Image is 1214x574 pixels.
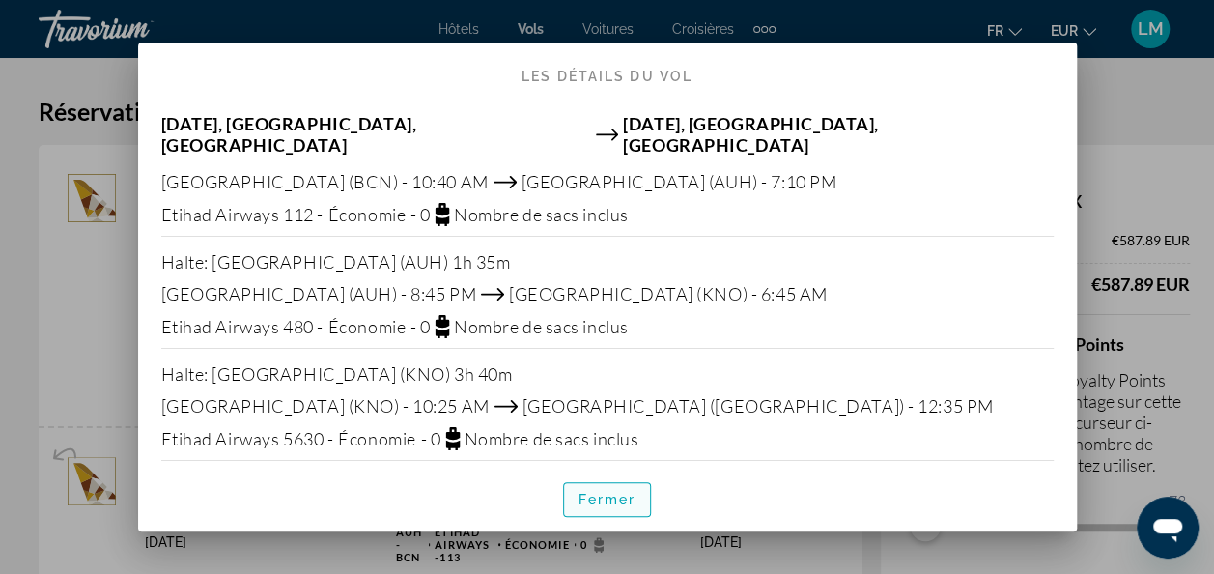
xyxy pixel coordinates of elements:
span: [GEOGRAPHIC_DATA] (BCN) - 10:40 AM [161,171,489,192]
span: Nombre de sacs inclus [454,204,629,225]
div: Etihad Airways 112 - [161,203,1054,226]
div: Etihad Airways 480 - [161,315,1054,338]
span: - 0 [410,204,431,225]
button: Fermer [563,482,652,517]
span: [GEOGRAPHIC_DATA] (KNO) - 10:25 AM [161,395,490,416]
span: - 0 [410,316,431,337]
div: Etihad Airways 5630 - [161,427,1054,450]
span: [GEOGRAPHIC_DATA] (AUH) - 8:45 PM [161,283,477,304]
iframe: Bouton de lancement de la fenêtre de messagerie [1137,497,1199,559]
span: Halte [161,251,205,273]
span: [DATE], [GEOGRAPHIC_DATA], [GEOGRAPHIC_DATA] [161,113,591,156]
span: [GEOGRAPHIC_DATA] ([GEOGRAPHIC_DATA]) - 12:35 PM [522,395,994,416]
span: Halte [161,363,205,385]
div: : [GEOGRAPHIC_DATA] (AUH) 1h 35m [161,251,1054,273]
h2: Les détails du vol [138,43,1077,93]
span: [DATE], [GEOGRAPHIC_DATA], [GEOGRAPHIC_DATA] [623,113,1053,156]
span: [GEOGRAPHIC_DATA] (KNO) - 6:45 AM [509,283,828,304]
span: - 0 [421,428,441,449]
span: Économie [338,428,416,449]
span: Économie [328,204,407,225]
span: [GEOGRAPHIC_DATA] (AUH) - 7:10 PM [522,171,837,192]
span: Économie [328,316,407,337]
div: : [GEOGRAPHIC_DATA] (KNO) 3h 40m [161,363,1054,385]
span: Nombre de sacs inclus [465,428,639,449]
span: Fermer [579,492,636,507]
span: Nombre de sacs inclus [454,316,629,337]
